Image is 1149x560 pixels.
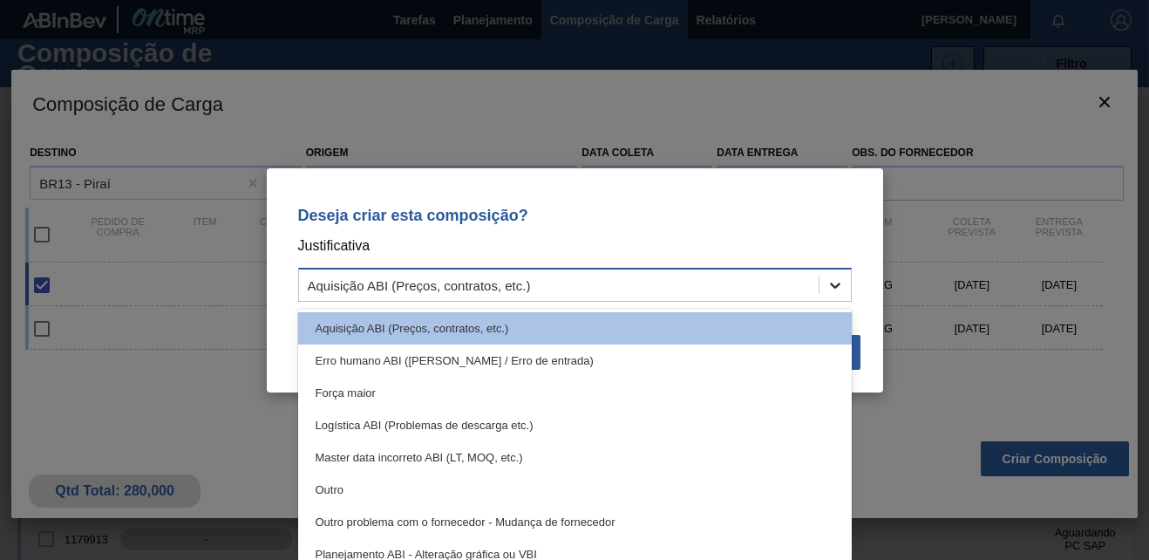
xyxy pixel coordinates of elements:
p: Deseja criar esta composição? [298,207,852,224]
div: Força maior [298,377,852,409]
div: Erro humano ABI ([PERSON_NAME] / Erro de entrada) [298,345,852,377]
div: Logística ABI (Problemas de descarga etc.) [298,409,852,441]
div: Aquisição ABI (Preços, contratos, etc.) [308,277,531,292]
p: Justificativa [298,235,852,257]
div: Master data incorreto ABI (LT, MOQ, etc.) [298,441,852,474]
div: Outro [298,474,852,506]
div: Aquisição ABI (Preços, contratos, etc.) [298,312,852,345]
div: Outro problema com o fornecedor - Mudança de fornecedor [298,506,852,538]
